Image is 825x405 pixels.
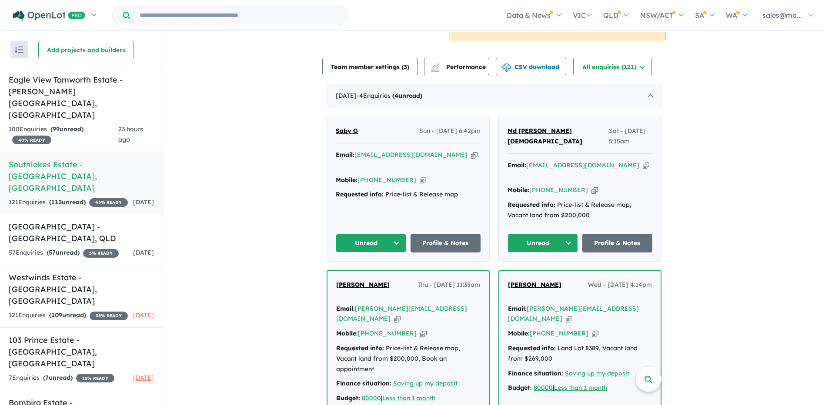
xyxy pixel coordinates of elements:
span: 4 [394,92,398,100]
strong: Requested info: [508,344,556,352]
button: Performance [424,58,489,75]
div: 100 Enquir ies [9,124,118,145]
strong: Budget: [336,394,360,402]
strong: Mobile: [336,176,357,184]
span: Performance [432,63,486,71]
button: Copy [394,314,401,323]
a: Saving up my deposit [565,369,629,377]
a: [PHONE_NUMBER] [530,329,588,337]
a: [PHONE_NUMBER] [358,329,417,337]
strong: Requested info: [336,190,384,198]
span: 40 % READY [12,136,51,144]
span: Thu - [DATE] 11:35am [418,280,480,290]
span: 35 % READY [90,312,128,320]
img: sort.svg [15,46,23,53]
strong: ( unread) [47,249,80,256]
button: All enquiries (121) [573,58,652,75]
button: Copy [566,314,572,323]
a: Md [PERSON_NAME][DEMOGRAPHIC_DATA] [508,126,609,147]
button: Copy [592,329,598,338]
a: Less than 1 month [554,384,607,392]
a: [EMAIL_ADDRESS][DOMAIN_NAME] [526,161,639,169]
strong: Mobile: [508,329,530,337]
span: [DATE] [133,374,154,382]
span: 45 % READY [89,198,128,207]
button: Copy [420,176,426,185]
div: Price-list & Release map, Vacant land from $200,000, Book an appointment [336,343,480,374]
strong: Mobile: [508,186,529,194]
input: Try estate name, suburb, builder or developer [132,6,345,25]
span: Saby G [336,127,358,135]
button: Copy [643,161,649,170]
span: sales@ma... [762,11,802,20]
a: Profile & Notes [582,234,653,252]
a: [PERSON_NAME] [508,280,561,290]
img: Openlot PRO Logo White [13,10,85,21]
a: Saving up my deposit [393,379,458,387]
span: 113 [51,198,62,206]
div: 57 Enquir ies [9,248,119,258]
div: Price-list & Release map, Vacant land from $200,000 [508,200,652,221]
strong: ( unread) [49,198,86,206]
h5: 103 Prince Estate - [GEOGRAPHIC_DATA] , [GEOGRAPHIC_DATA] [9,334,154,369]
div: | [336,393,480,404]
h5: Eagle View Tamworth Estate - [PERSON_NAME][GEOGRAPHIC_DATA] , [GEOGRAPHIC_DATA] [9,74,154,121]
button: Copy [471,150,478,159]
u: Less than 1 month [382,394,435,402]
div: 121 Enquir ies [9,197,128,208]
span: [PERSON_NAME] [508,281,561,289]
a: [PERSON_NAME][EMAIL_ADDRESS][DOMAIN_NAME] [336,305,467,323]
h5: Southlakes Estate - [GEOGRAPHIC_DATA] , [GEOGRAPHIC_DATA] [9,159,154,194]
img: bar-chart.svg [431,66,440,72]
a: [EMAIL_ADDRESS][DOMAIN_NAME] [354,151,468,159]
img: download icon [502,63,511,72]
a: [PHONE_NUMBER] [357,176,416,184]
div: 7 Enquir ies [9,373,114,383]
strong: Finance situation: [508,369,563,377]
div: Price-list & Release map [336,189,481,200]
h5: [GEOGRAPHIC_DATA] - [GEOGRAPHIC_DATA] , QLD [9,221,154,244]
div: | [508,383,652,393]
span: 99 [53,125,60,133]
strong: ( unread) [50,125,84,133]
button: Unread [336,234,406,252]
button: CSV download [496,58,566,75]
a: 80000 [534,384,553,392]
span: Md [PERSON_NAME][DEMOGRAPHIC_DATA] [508,127,582,145]
strong: Mobile: [336,329,358,337]
span: 109 [51,311,62,319]
a: 80000 [362,394,381,402]
button: Unread [508,234,578,252]
strong: ( unread) [49,311,86,319]
div: Land Lot 8389, Vacant land from $269,000 [508,343,652,364]
strong: Email: [508,305,527,312]
a: [PHONE_NUMBER] [529,186,588,194]
a: Saby G [336,126,358,136]
span: [DATE] [133,198,154,206]
span: [DATE] [133,311,154,319]
span: 7 [45,374,49,382]
span: Wed - [DATE] 4:14pm [588,280,652,290]
strong: Email: [336,305,355,312]
span: 23 hours ago [118,125,143,143]
h5: Westwinds Estate - [GEOGRAPHIC_DATA] , [GEOGRAPHIC_DATA] [9,272,154,307]
span: Sat - [DATE] 5:15am [609,126,652,147]
span: Sun - [DATE] 6:42pm [419,126,481,136]
strong: Budget: [508,384,532,392]
span: 15 % READY [76,374,114,382]
button: Copy [420,329,427,338]
span: 57 [49,249,56,256]
strong: Requested info: [508,201,555,209]
strong: Email: [508,161,526,169]
span: 3 [404,63,407,71]
strong: Finance situation: [336,379,391,387]
strong: Email: [336,151,354,159]
div: 121 Enquir ies [9,310,128,321]
strong: ( unread) [43,374,73,382]
span: [DATE] [133,249,154,256]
